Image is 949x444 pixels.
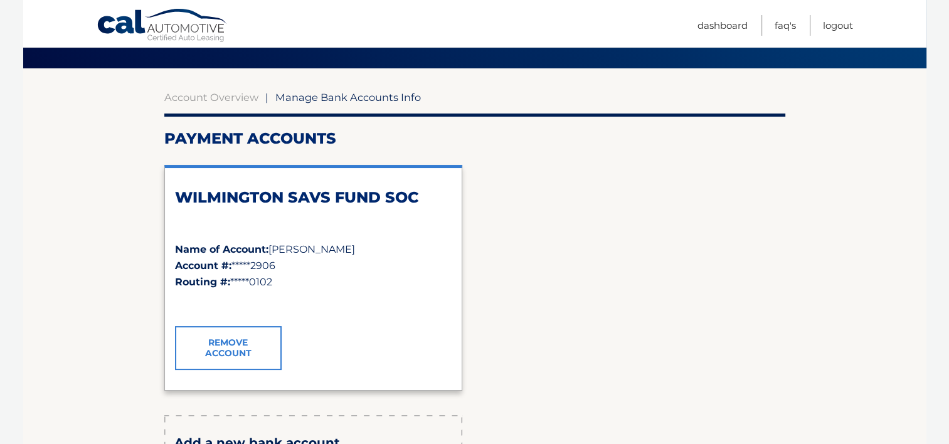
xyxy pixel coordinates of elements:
[697,15,748,36] a: Dashboard
[175,260,231,272] strong: Account #:
[164,91,258,103] a: Account Overview
[175,276,230,288] strong: Routing #:
[268,243,355,255] span: [PERSON_NAME]
[775,15,796,36] a: FAQ's
[175,243,268,255] strong: Name of Account:
[275,91,421,103] span: Manage Bank Accounts Info
[175,326,282,370] a: Remove Account
[823,15,853,36] a: Logout
[175,297,183,309] span: ✓
[175,188,452,207] h2: WILMINGTON SAVS FUND SOC
[97,8,228,45] a: Cal Automotive
[164,129,785,148] h2: Payment Accounts
[265,91,268,103] span: |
